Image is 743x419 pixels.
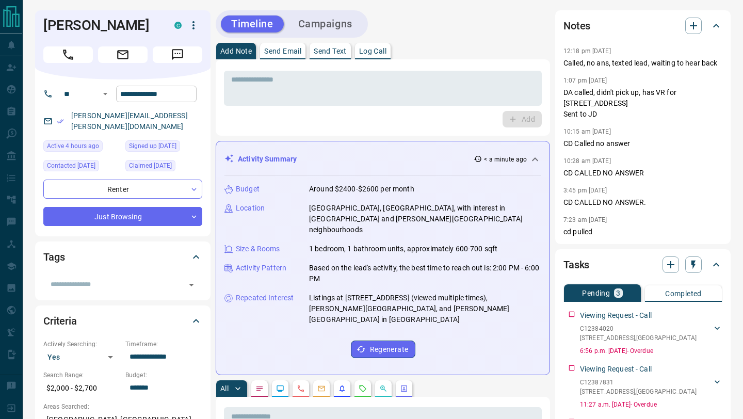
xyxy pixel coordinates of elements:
[174,22,182,29] div: condos.ca
[184,278,199,292] button: Open
[255,384,264,393] svg: Notes
[563,87,722,120] p: DA called, didn't pick up, has VR for [STREET_ADDRESS] Sent to JD
[580,322,722,345] div: C12384020[STREET_ADDRESS],[GEOGRAPHIC_DATA]
[563,157,611,165] p: 10:28 am [DATE]
[309,293,541,325] p: Listings at [STREET_ADDRESS] (viewed multiple times), [PERSON_NAME][GEOGRAPHIC_DATA], and [PERSON...
[563,216,607,223] p: 7:23 am [DATE]
[57,118,64,125] svg: Email Verified
[47,141,99,151] span: Active 4 hours ago
[125,340,202,349] p: Timeframe:
[236,293,294,303] p: Repeated Interest
[220,47,252,55] p: Add Note
[236,184,260,195] p: Budget
[359,47,386,55] p: Log Call
[98,46,148,63] span: Email
[288,15,363,33] button: Campaigns
[580,346,722,356] p: 6:56 p.m. [DATE] - Overdue
[43,207,202,226] div: Just Browsing
[125,160,202,174] div: Tue Sep 02 2025
[43,340,120,349] p: Actively Searching:
[125,370,202,380] p: Budget:
[220,385,229,392] p: All
[563,187,607,194] p: 3:45 pm [DATE]
[236,203,265,214] p: Location
[580,400,722,409] p: 11:27 a.m. [DATE] - Overdue
[43,370,120,380] p: Search Range:
[153,46,202,63] span: Message
[563,47,611,55] p: 12:18 pm [DATE]
[224,150,541,169] div: Activity Summary< a minute ago
[43,349,120,365] div: Yes
[400,384,408,393] svg: Agent Actions
[43,17,159,34] h1: [PERSON_NAME]
[43,402,202,411] p: Areas Searched:
[563,18,590,34] h2: Notes
[264,47,301,55] p: Send Email
[309,263,541,284] p: Based on the lead's activity, the best time to reach out is: 2:00 PM - 6:00 PM
[580,376,722,398] div: C12387831[STREET_ADDRESS],[GEOGRAPHIC_DATA]
[580,324,697,333] p: C12384020
[314,47,347,55] p: Send Text
[563,58,722,69] p: Called, no ans, texted lead, waiting to hear back
[129,141,176,151] span: Signed up [DATE]
[236,244,280,254] p: Size & Rooms
[99,88,111,100] button: Open
[563,227,722,237] p: cd pulled
[309,203,541,235] p: [GEOGRAPHIC_DATA], [GEOGRAPHIC_DATA], with interest in [GEOGRAPHIC_DATA] and [PERSON_NAME][GEOGRA...
[125,140,202,155] div: Mon Aug 25 2025
[309,184,414,195] p: Around $2400-$2600 per month
[580,364,652,375] p: Viewing Request - Call
[43,309,202,333] div: Criteria
[359,384,367,393] svg: Requests
[563,197,722,208] p: CD CALLED NO ANSWER.
[43,245,202,269] div: Tags
[563,13,722,38] div: Notes
[221,15,284,33] button: Timeline
[563,252,722,277] div: Tasks
[297,384,305,393] svg: Calls
[43,140,120,155] div: Tue Sep 16 2025
[580,378,697,387] p: C12387831
[563,128,611,135] p: 10:15 am [DATE]
[563,77,607,84] p: 1:07 pm [DATE]
[43,160,120,174] div: Mon Sep 01 2025
[379,384,387,393] svg: Opportunities
[338,384,346,393] svg: Listing Alerts
[484,155,527,164] p: < a minute ago
[43,46,93,63] span: Call
[580,310,652,321] p: Viewing Request - Call
[47,160,95,171] span: Contacted [DATE]
[276,384,284,393] svg: Lead Browsing Activity
[43,249,64,265] h2: Tags
[616,289,620,297] p: 3
[43,313,77,329] h2: Criteria
[563,168,722,179] p: CD CALLED NO ANSWER
[236,263,286,273] p: Activity Pattern
[71,111,188,131] a: [PERSON_NAME][EMAIL_ADDRESS][PERSON_NAME][DOMAIN_NAME]
[129,160,172,171] span: Claimed [DATE]
[563,256,589,273] h2: Tasks
[43,380,120,397] p: $2,000 - $2,700
[238,154,297,165] p: Activity Summary
[580,333,697,343] p: [STREET_ADDRESS] , [GEOGRAPHIC_DATA]
[563,138,722,149] p: CD Called no answer
[43,180,202,199] div: Renter
[582,289,610,297] p: Pending
[351,341,415,358] button: Regenerate
[580,387,697,396] p: [STREET_ADDRESS] , [GEOGRAPHIC_DATA]
[665,290,702,297] p: Completed
[309,244,497,254] p: 1 bedroom, 1 bathroom units, approximately 600-700 sqft
[317,384,326,393] svg: Emails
